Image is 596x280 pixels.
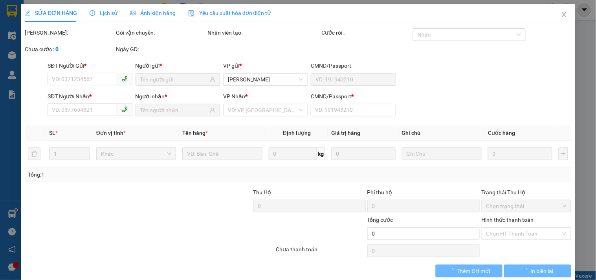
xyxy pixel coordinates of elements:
input: 0 [331,147,396,160]
input: VD: Bàn, Ghế [182,147,262,160]
span: picture [130,10,136,16]
div: SĐT Người Nhận [48,92,132,101]
span: Ảnh kiện hàng [130,10,176,16]
span: phone [121,76,128,82]
input: Ghi Chú [402,147,482,160]
label: Hình thức thanh toán [481,217,534,223]
span: Khác [101,148,171,160]
span: Gửi: [7,7,19,15]
div: 0988661722 [7,34,70,45]
div: Gói vận chuyển: [116,28,206,37]
div: CMND/Passport [311,61,396,70]
div: Người gửi [136,61,220,70]
span: In biên lai [531,267,554,275]
div: Tổng: 1 [28,170,231,179]
span: Đơn vị tính [96,130,126,136]
span: Thu Hộ [253,189,271,195]
div: CMND/Passport [311,92,396,101]
span: Thêm ĐH mới [457,267,490,275]
span: edit [25,10,30,16]
span: Tổng cước [367,217,393,223]
span: kg [317,147,325,160]
span: VP Nhận [223,93,245,99]
div: Phí thu hộ [367,188,480,200]
div: Ngày GD: [116,45,206,53]
input: Tên người nhận [140,106,208,114]
span: Cước hàng [488,130,515,136]
img: icon [188,10,194,17]
b: 0 [55,46,59,52]
span: Tên hàng [182,130,208,136]
span: user [210,107,215,113]
button: plus [559,147,568,160]
input: VD: 191943210 [311,73,396,86]
span: Yêu cầu xuất hóa đơn điện tử [188,10,271,16]
div: [PERSON_NAME] [7,7,70,24]
div: Chưa cước : [25,45,114,53]
span: Nhận: [75,7,94,15]
span: loading [448,268,457,273]
div: Chưa thanh toán [275,245,366,259]
span: SỬA ĐƠN HÀNG [25,10,77,16]
span: Lịch sử [90,10,117,16]
div: Cước rồi : [322,28,411,37]
input: 0 [488,147,552,160]
span: Chọn trạng thái [486,200,566,212]
span: phone [121,106,128,112]
div: Nhân viên tạo: [207,28,320,37]
div: MIÊN [7,24,70,34]
button: delete [28,147,40,160]
div: Người nhận [136,92,220,101]
div: [GEOGRAPHIC_DATA] [75,7,155,24]
input: Tên người gửi [140,75,208,84]
span: Giá trị hàng [331,130,360,136]
button: Thêm ĐH mới [436,265,502,277]
span: close [561,11,567,18]
div: 1 [75,45,155,54]
div: VP gửi [223,61,308,70]
div: 0375943977 [75,34,155,45]
button: In biên lai [504,265,571,277]
th: Ghi chú [399,125,485,141]
span: loading [522,268,531,273]
button: Close [553,4,575,26]
span: Tuy Hòa [228,74,303,85]
div: SĐT Người Gửi [48,61,132,70]
div: [PERSON_NAME]: [25,28,114,37]
span: clock-circle [90,10,95,16]
span: user [210,77,215,82]
span: Định lượng [283,130,311,136]
span: SL [49,130,55,136]
div: QUỲNH [75,24,155,34]
div: Trạng thái Thu Hộ [481,188,571,197]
